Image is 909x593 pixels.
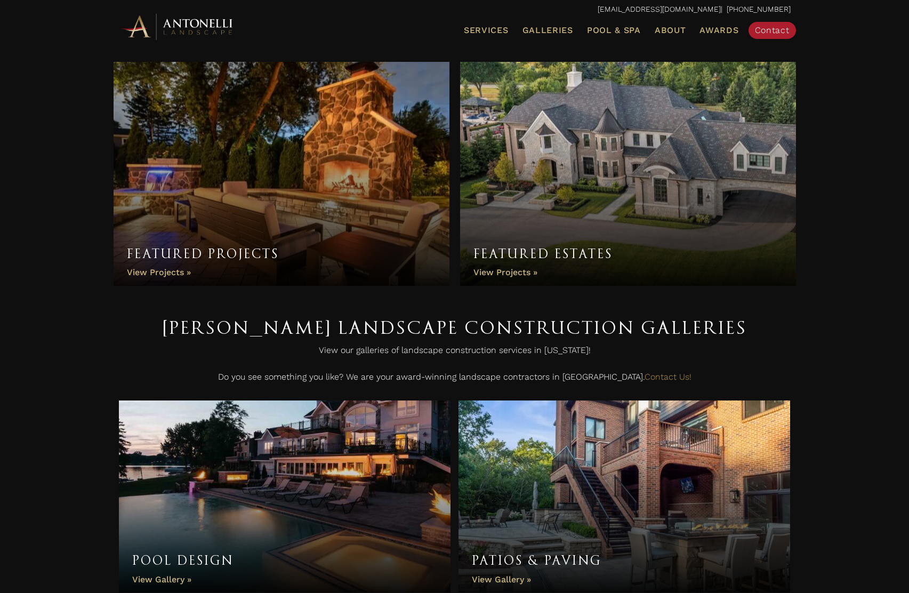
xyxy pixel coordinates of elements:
span: Pool & Spa [587,25,641,35]
img: Antonelli Horizontal Logo [119,12,236,41]
a: Contact [749,22,796,39]
a: About [650,23,690,37]
span: Contact [755,25,790,35]
a: [EMAIL_ADDRESS][DOMAIN_NAME] [598,5,721,13]
span: About [655,26,686,35]
p: | [PHONE_NUMBER] [119,3,791,17]
span: Awards [699,25,738,35]
a: Pool & Spa [583,23,645,37]
h1: [PERSON_NAME] Landscape Construction Galleries [119,312,791,342]
a: Contact Us! [645,372,691,382]
p: View our galleries of landscape construction services in [US_STATE]! [119,342,791,364]
span: Galleries [522,25,573,35]
a: Services [460,23,513,37]
p: Do you see something you like? We are your award-winning landscape contractors in [GEOGRAPHIC_DATA]. [119,369,791,390]
a: Awards [695,23,743,37]
span: Services [464,26,509,35]
a: Galleries [518,23,577,37]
